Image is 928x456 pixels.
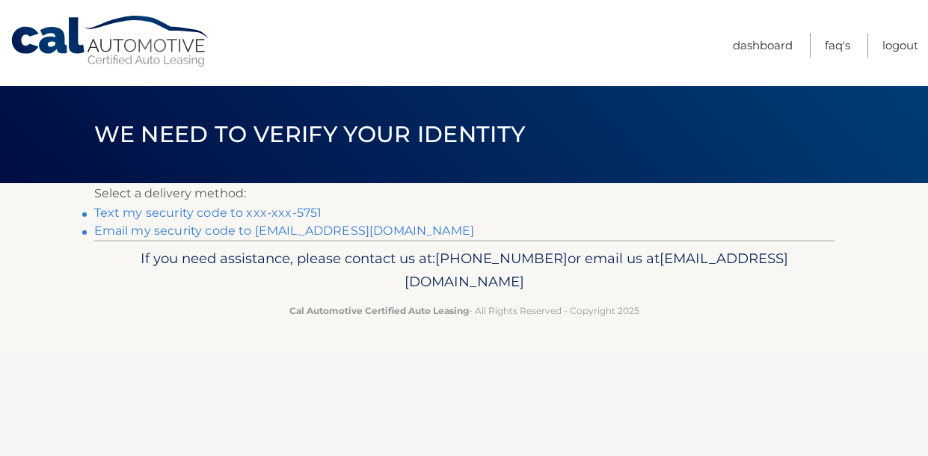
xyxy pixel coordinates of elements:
p: Select a delivery method: [94,183,835,204]
span: [PHONE_NUMBER] [435,250,568,267]
span: We need to verify your identity [94,120,526,148]
strong: Cal Automotive Certified Auto Leasing [289,305,469,316]
p: If you need assistance, please contact us at: or email us at [104,247,825,295]
a: Logout [882,33,918,58]
a: Email my security code to [EMAIL_ADDRESS][DOMAIN_NAME] [94,224,475,238]
a: Text my security code to xxx-xxx-5751 [94,206,322,220]
p: - All Rights Reserved - Copyright 2025 [104,303,825,318]
a: FAQ's [825,33,850,58]
a: Dashboard [733,33,793,58]
a: Cal Automotive [10,15,212,68]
